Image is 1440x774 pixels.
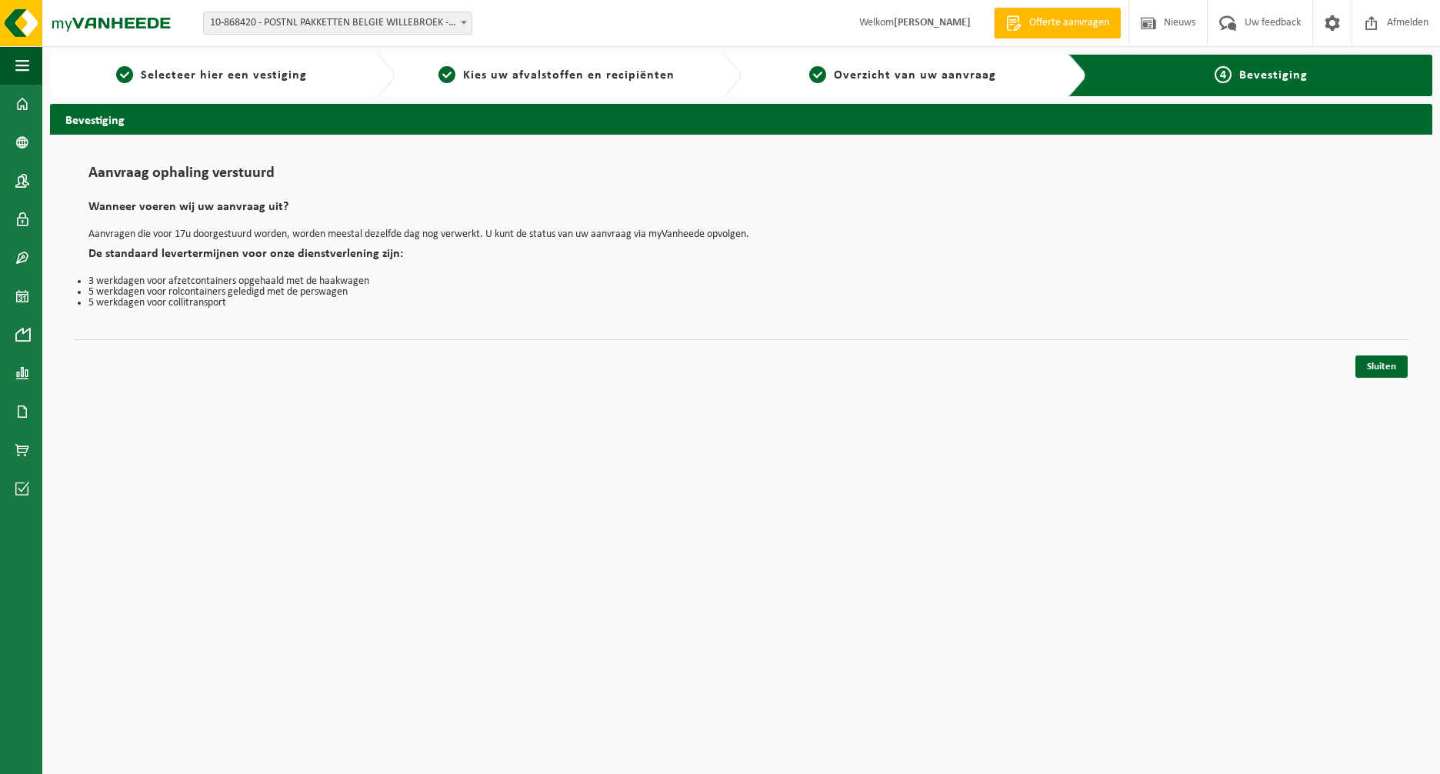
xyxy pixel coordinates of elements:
[1215,66,1232,83] span: 4
[994,8,1121,38] a: Offerte aanvragen
[463,69,675,82] span: Kies uw afvalstoffen en recipiënten
[58,66,365,85] a: 1Selecteer hier een vestiging
[809,66,826,83] span: 3
[116,66,133,83] span: 1
[88,201,1394,222] h2: Wanneer voeren wij uw aanvraag uit?
[141,69,307,82] span: Selecteer hier een vestiging
[50,104,1432,134] h2: Bevestiging
[88,229,1394,240] p: Aanvragen die voor 17u doorgestuurd worden, worden meestal dezelfde dag nog verwerkt. U kunt de s...
[88,276,1394,287] li: 3 werkdagen voor afzetcontainers opgehaald met de haakwagen
[88,287,1394,298] li: 5 werkdagen voor rolcontainers geledigd met de perswagen
[403,66,710,85] a: 2Kies uw afvalstoffen en recipiënten
[1025,15,1113,31] span: Offerte aanvragen
[88,298,1394,309] li: 5 werkdagen voor collitransport
[749,66,1056,85] a: 3Overzicht van uw aanvraag
[438,66,455,83] span: 2
[834,69,996,82] span: Overzicht van uw aanvraag
[894,17,971,28] strong: [PERSON_NAME]
[1239,69,1308,82] span: Bevestiging
[204,12,472,34] span: 10-868420 - POSTNL PAKKETTEN BELGIE WILLEBROEK - WILLEBROEK
[88,248,1394,269] h2: De standaard levertermijnen voor onze dienstverlening zijn:
[1355,355,1408,378] a: Sluiten
[88,165,1394,189] h1: Aanvraag ophaling verstuurd
[203,12,472,35] span: 10-868420 - POSTNL PAKKETTEN BELGIE WILLEBROEK - WILLEBROEK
